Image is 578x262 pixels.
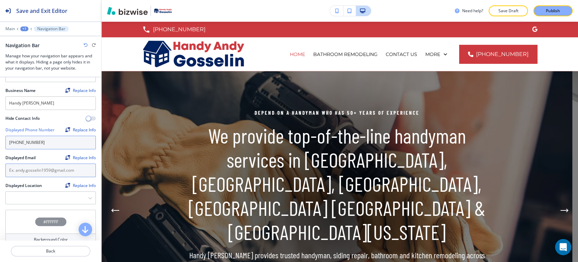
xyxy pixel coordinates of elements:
h3: Manage how your navigation bar appears and what it displays. Hiding a page only hides it in your ... [5,53,96,71]
span: Find and replace this information across Bizwise [65,183,96,188]
p: More [425,51,440,58]
p: [PHONE_NUMBER] [153,24,206,35]
input: Ex. 561-222-1111 [5,136,96,149]
button: Previous Hero Image [108,204,122,217]
p: BATHROOM REMODELING [313,51,378,58]
h2: Displayed Phone Number [5,127,55,133]
h4: Background Color [34,237,68,243]
input: Manual Input [6,192,88,204]
p: Save Draft [497,8,519,14]
img: Handy Andy Gosselin [142,40,246,68]
p: Depend On a Handyman Who Has 50+ Years of Experience [181,109,493,117]
div: Replace Info [65,155,96,160]
button: ReplaceReplace Info [65,88,96,93]
button: Publish [533,5,573,16]
p: Navigation Bar [37,26,65,31]
span: [PHONE_NUMBER] [476,50,529,58]
h2: Hide Contact Info [5,115,40,121]
h2: Displayed Email [5,155,36,161]
button: ReplaceReplace Info [65,183,96,188]
h2: Save and Exit Editor [16,7,67,15]
button: +1 [20,26,28,31]
button: Main [5,26,15,31]
button: #FFFFFFBackground Color [5,210,96,246]
p: Publish [546,8,560,14]
span: Find and replace this information across Bizwise [65,155,96,161]
a: [PHONE_NUMBER] [459,45,537,64]
div: Open Intercom Messenger [555,239,571,255]
img: Replace [65,127,70,132]
p: Back [12,248,90,254]
h1: We provide top-of-the-line handyman services in [GEOGRAPHIC_DATA], [GEOGRAPHIC_DATA], [GEOGRAPHIC... [181,124,493,244]
h2: Business Name [5,88,36,94]
h3: Need help? [462,8,483,14]
p: CONTACT US [386,51,417,58]
p: HOME [290,51,305,58]
input: Ex. andy.gosselin1959@gmail.com [5,164,96,177]
div: Previous Slide [108,198,122,223]
img: Your Logo [154,8,172,14]
h4: #FFFFFF [43,219,58,225]
img: Replace [65,183,70,188]
div: Replace Info [65,183,96,188]
h2: Navigation Bar [5,42,40,49]
img: Replace [65,155,70,160]
h2: Displayed Location [5,183,42,189]
button: Back [11,246,90,257]
div: Replace Info [65,127,96,132]
button: ReplaceReplace Info [65,155,96,160]
button: Next Hero Image [558,204,571,217]
button: ReplaceReplace Info [65,127,96,132]
img: Bizwise Logo [107,7,148,15]
span: Find and replace this information across Bizwise [65,127,96,133]
div: Replace Info [65,88,96,93]
button: Save Draft [489,5,528,16]
a: [PHONE_NUMBER] [142,24,206,35]
span: Find and replace this information across Bizwise [65,88,96,93]
img: Replace [65,88,70,93]
button: Navigation Bar [34,26,69,32]
div: Next Slide [558,198,571,223]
